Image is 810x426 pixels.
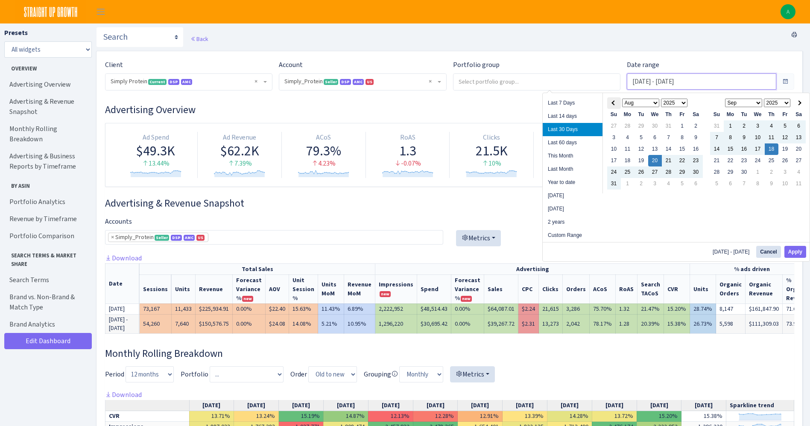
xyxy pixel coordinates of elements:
[724,155,737,166] td: 22
[484,314,518,333] td: $39,267.72
[543,216,602,229] li: 2 years
[607,132,621,143] td: 3
[140,314,172,333] td: 54,260
[635,132,648,143] td: 5
[792,143,806,155] td: 20
[364,369,398,379] label: Grouping
[105,104,794,116] h3: Widget #1
[233,303,266,314] td: 0.00%
[539,303,563,314] td: 21,615
[607,143,621,155] td: 10
[637,314,664,333] td: 20.39%
[751,166,765,178] td: 1
[451,314,484,333] td: 0.00%
[781,4,795,19] img: Adriana Lara
[648,109,662,120] th: We
[616,314,637,333] td: 1.28
[458,411,503,422] td: 12.91%
[140,303,172,314] td: 73,167
[285,159,362,169] div: 4.23%
[690,303,716,314] td: 28.74%
[105,74,272,90] span: Simply Protein <span class="badge badge-success">Current</span><span class="badge badge-primary">...
[543,202,602,216] li: [DATE]
[289,314,318,333] td: 14.08%
[537,143,614,159] div: 3.2K
[765,178,778,190] td: 9
[417,303,451,314] td: $48,514.43
[689,166,703,178] td: 30
[710,120,724,132] td: 31
[4,271,90,289] a: Search Terms
[4,333,92,349] a: Edit Dashboard
[607,155,621,166] td: 17
[537,159,614,169] div: 8%
[543,123,602,136] li: Last 30 Days
[279,400,324,411] th: [DATE]
[266,274,289,303] th: AOV
[503,400,547,411] th: [DATE]
[765,109,778,120] th: Th
[756,246,781,258] button: Cancel
[689,143,703,155] td: 16
[539,314,563,333] td: 13,273
[778,120,792,132] td: 5
[353,79,364,85] span: AMC
[201,133,278,143] div: Ad Revenue
[784,246,806,258] button: Apply
[635,166,648,178] td: 26
[751,155,765,166] td: 24
[105,216,132,227] label: Accounts
[792,120,806,132] td: 6
[4,210,90,228] a: Revenue by Timeframe
[765,166,778,178] td: 2
[105,303,140,314] td: [DATE]
[592,400,637,411] th: [DATE]
[344,314,375,333] td: 10.95%
[635,109,648,120] th: Tu
[108,233,208,242] li: Simply_Protein <span class="badge badge-success">Seller</span><span class="badge badge-primary">D...
[543,229,602,242] li: Custom Range
[648,143,662,155] td: 13
[344,303,375,314] td: 6.89%
[453,159,530,169] div: 10%
[484,303,518,314] td: $64,087.01
[503,411,547,422] td: 13.39%
[607,120,621,132] td: 27
[792,178,806,190] td: 11
[689,178,703,190] td: 6
[375,303,417,314] td: 2,222,952
[105,254,142,263] a: Download
[105,390,142,399] a: Download
[4,76,90,93] a: Advertising Overview
[233,274,266,303] th: Revenue Forecast Variance %
[458,400,503,411] th: [DATE]
[547,411,592,422] td: 14.28%
[737,155,751,166] td: 23
[662,132,675,143] td: 7
[518,303,539,314] td: $2.24
[648,166,662,178] td: 27
[648,178,662,190] td: 3
[765,132,778,143] td: 11
[751,132,765,143] td: 10
[451,303,484,314] td: 0.00%
[737,143,751,155] td: 16
[710,132,724,143] td: 7
[689,109,703,120] th: Sa
[105,263,140,303] th: Date
[453,74,620,89] input: Select portfolio group...
[172,274,196,303] th: Units
[105,347,794,360] h3: Widget #38
[417,274,451,303] th: Spend
[716,274,746,303] th: Organic Orders
[285,143,362,159] div: 79.3%
[751,120,765,132] td: 3
[140,263,375,274] th: Total Sales
[637,400,681,411] th: [DATE]
[648,155,662,166] td: 20
[563,274,590,303] th: Orders
[737,109,751,120] th: Tu
[117,133,194,143] div: Ad Spend
[234,411,279,422] td: 13.24%
[648,132,662,143] td: 6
